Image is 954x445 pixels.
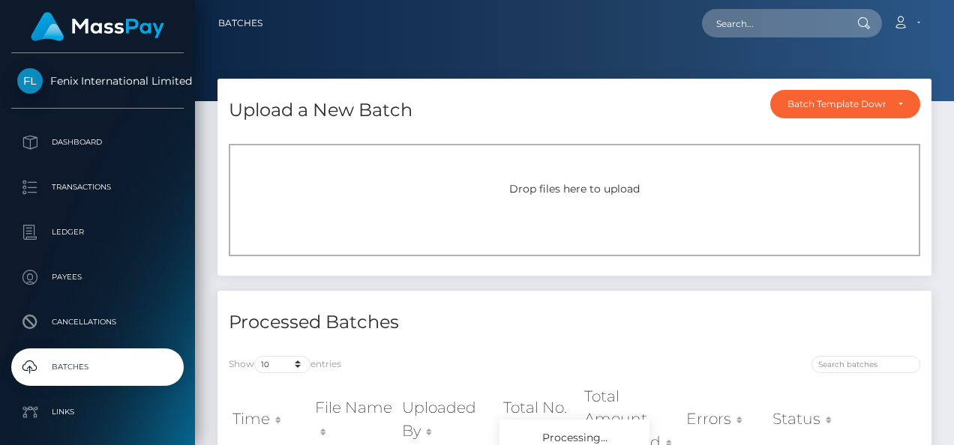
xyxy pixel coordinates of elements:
h4: Upload a New Batch [229,97,412,124]
a: Cancellations [11,303,184,341]
a: Links [11,393,184,431]
p: Links [17,401,178,423]
button: Batch Template Download [770,90,920,118]
p: Payees [17,266,178,288]
label: Show entries [229,356,341,373]
input: Search batches [811,356,920,373]
a: Batches [11,348,184,386]
img: MassPay Logo [31,12,164,41]
img: Fenix International Limited [17,68,43,94]
p: Ledger [17,221,178,243]
span: Drop files here to upload [509,182,640,196]
a: Batches [218,7,262,39]
a: Ledger [11,214,184,251]
p: Transactions [17,176,178,199]
p: Cancellations [17,311,178,333]
div: Batch Template Download [787,98,886,110]
input: Search... [702,9,843,37]
a: Payees [11,258,184,296]
select: Showentries [254,356,310,373]
a: Transactions [11,169,184,206]
span: Fenix International Limited [11,74,184,88]
h4: Processed Batches [229,309,563,336]
p: Dashboard [17,131,178,154]
p: Batches [17,356,178,378]
a: Dashboard [11,124,184,161]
